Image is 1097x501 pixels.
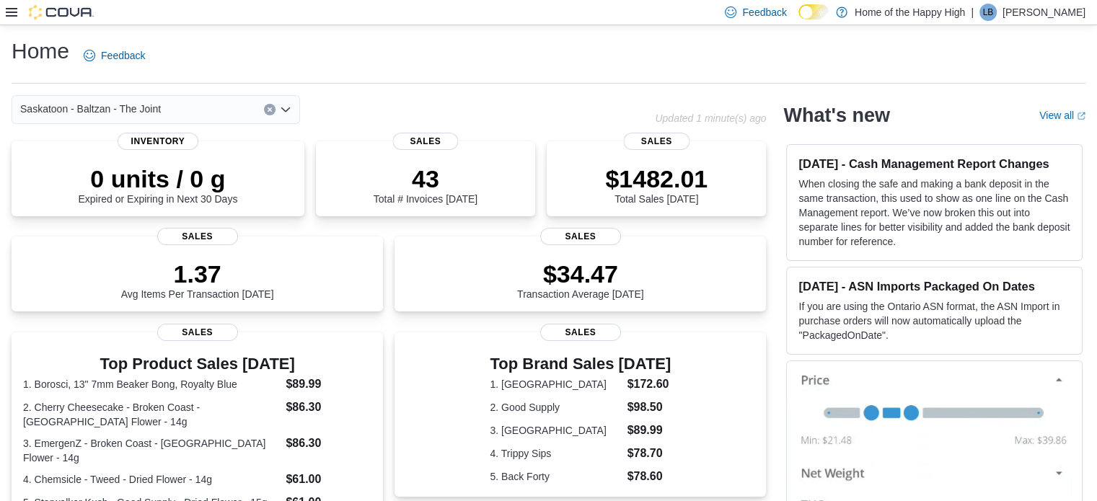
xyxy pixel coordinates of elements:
p: $1482.01 [605,164,708,193]
dd: $86.30 [286,435,371,452]
dd: $61.00 [286,471,371,488]
div: Avg Items Per Transaction [DATE] [121,260,274,300]
button: Open list of options [280,104,291,115]
p: | [971,4,974,21]
p: 0 units / 0 g [78,164,237,193]
dd: $78.70 [627,445,671,462]
p: When closing the safe and making a bank deposit in the same transaction, this used to show as one... [798,177,1070,249]
p: $34.47 [517,260,644,288]
dt: 4. Trippy Sips [490,446,621,461]
span: Sales [540,228,621,245]
p: Updated 1 minute(s) ago [655,112,766,124]
a: Feedback [78,41,151,70]
span: Sales [540,324,621,341]
div: Expired or Expiring in Next 30 Days [78,164,237,205]
h3: [DATE] - Cash Management Report Changes [798,156,1070,171]
input: Dark Mode [798,4,829,19]
dd: $86.30 [286,399,371,416]
dt: 1. [GEOGRAPHIC_DATA] [490,377,621,391]
dt: 4. Chemsicle - Tweed - Dried Flower - 14g [23,472,280,487]
span: Saskatoon - Baltzan - The Joint [20,100,161,118]
a: View allExternal link [1039,110,1085,121]
dd: $89.99 [286,376,371,393]
span: Sales [157,228,238,245]
div: Total Sales [DATE] [605,164,708,205]
span: Feedback [742,5,786,19]
dt: 2. Cherry Cheesecake - Broken Coast - [GEOGRAPHIC_DATA] Flower - 14g [23,400,280,429]
dt: 2. Good Supply [490,400,621,414]
dd: $98.50 [627,399,671,416]
span: LB [983,4,994,21]
dd: $89.99 [627,422,671,439]
h2: What's new [783,104,889,127]
div: Transaction Average [DATE] [517,260,644,300]
dt: 3. [GEOGRAPHIC_DATA] [490,423,621,438]
h3: Top Brand Sales [DATE] [490,355,671,373]
p: Home of the Happy High [855,4,965,21]
h3: Top Product Sales [DATE] [23,355,371,373]
div: Luke Benson [979,4,997,21]
h1: Home [12,37,69,66]
h3: [DATE] - ASN Imports Packaged On Dates [798,279,1070,293]
div: Total # Invoices [DATE] [374,164,477,205]
dt: 5. Back Forty [490,469,621,484]
p: [PERSON_NAME] [1003,4,1085,21]
button: Clear input [264,104,276,115]
img: Cova [29,5,94,19]
dt: 1. Borosci, 13" 7mm Beaker Bong, Royalty Blue [23,377,280,391]
svg: External link [1077,112,1085,120]
p: 43 [374,164,477,193]
dd: $78.60 [627,468,671,485]
span: Sales [624,133,690,150]
dd: $172.60 [627,376,671,393]
span: Feedback [101,48,145,63]
p: 1.37 [121,260,274,288]
span: Sales [157,324,238,341]
span: Sales [392,133,458,150]
p: If you are using the Ontario ASN format, the ASN Import in purchase orders will now automatically... [798,299,1070,342]
dt: 3. EmergenZ - Broken Coast - [GEOGRAPHIC_DATA] Flower - 14g [23,436,280,465]
span: Inventory [118,133,198,150]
